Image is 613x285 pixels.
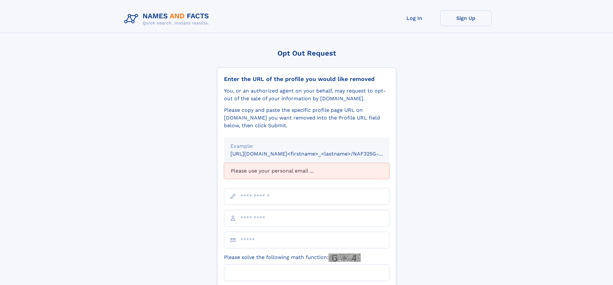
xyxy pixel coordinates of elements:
label: Please solve the following math function: [224,254,361,262]
div: Example: [230,142,383,150]
a: Sign Up [440,10,492,26]
div: Enter the URL of the profile you would like removed [224,76,389,83]
div: Please use your personal email ... [224,163,389,179]
div: You, or an authorized agent on your behalf, may request to opt-out of the sale of your informatio... [224,87,389,102]
a: Log In [389,10,440,26]
div: Please copy and paste the specific profile page URL on [DOMAIN_NAME] you want removed into the Pr... [224,106,389,129]
small: [URL][DOMAIN_NAME]<firstname>_<lastname>/NAF325G-xxxxxxxx [230,151,402,157]
div: Opt Out Request [217,49,396,57]
img: Logo Names and Facts [122,10,214,28]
